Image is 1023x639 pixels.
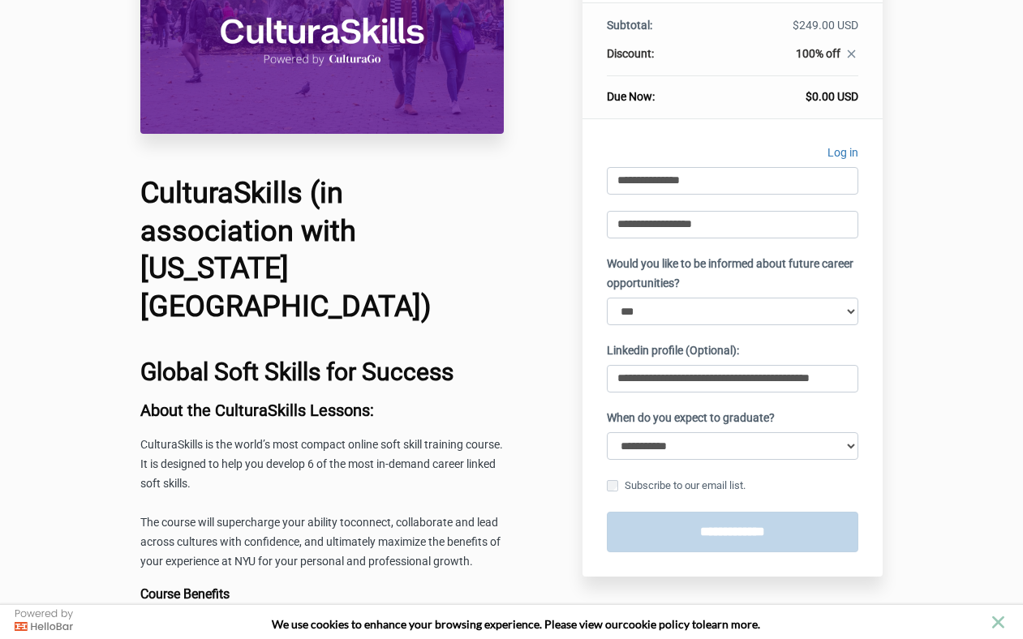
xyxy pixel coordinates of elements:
[692,617,703,631] strong: to
[272,617,623,631] span: We use cookies to enhance your browsing experience. Please view our
[140,438,503,490] span: CulturaSkills is the world’s most compact online soft skill training course. It is designed to he...
[607,409,775,428] label: When do you expect to graduate?
[607,255,858,294] label: Would you like to be informed about future career opportunities?
[827,144,858,167] a: Log in
[140,516,501,568] span: connect, collaborate and lead across cultures with confidence, and ultimately maximize the benefi...
[806,90,858,103] span: $0.00 USD
[713,17,858,45] td: $249.00 USD
[845,47,858,61] i: close
[623,617,690,631] a: cookie policy
[140,516,350,529] span: The course will supercharge your ability to
[607,341,739,361] label: Linkedin profile (Optional):
[140,174,504,326] h1: CulturaSkills (in association with [US_STATE][GEOGRAPHIC_DATA])
[140,358,453,386] b: Global Soft Skills for Success
[607,19,652,32] span: Subtotal:
[607,480,618,491] input: Subscribe to our email list.
[140,401,504,419] h3: About the CulturaSkills Lessons:
[607,477,746,495] label: Subscribe to our email list.
[607,45,712,76] th: Discount:
[607,76,712,105] th: Due Now:
[988,612,1008,633] button: close
[140,586,230,602] b: Course Benefits
[703,617,760,631] span: learn more.
[840,47,858,65] a: close
[796,47,840,60] span: 100% off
